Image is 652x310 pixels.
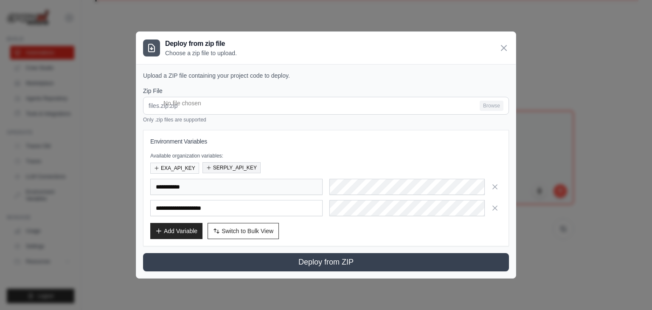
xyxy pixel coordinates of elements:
label: Zip File [143,87,509,95]
button: EXA_API_KEY [150,163,199,174]
input: files.zip.zip Browse [143,97,509,115]
button: Add Variable [150,223,202,239]
p: Available organization variables: [150,152,502,159]
button: Switch to Bulk View [208,223,279,239]
p: Choose a zip file to upload. [165,49,237,57]
p: Upload a ZIP file containing your project code to deploy. [143,71,509,80]
h3: Environment Variables [150,137,502,146]
button: SERPLY_API_KEY [202,162,261,173]
span: Switch to Bulk View [222,227,273,235]
p: Only .zip files are supported [143,116,509,123]
button: Deploy from ZIP [143,253,509,271]
h3: Deploy from zip file [165,39,237,49]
